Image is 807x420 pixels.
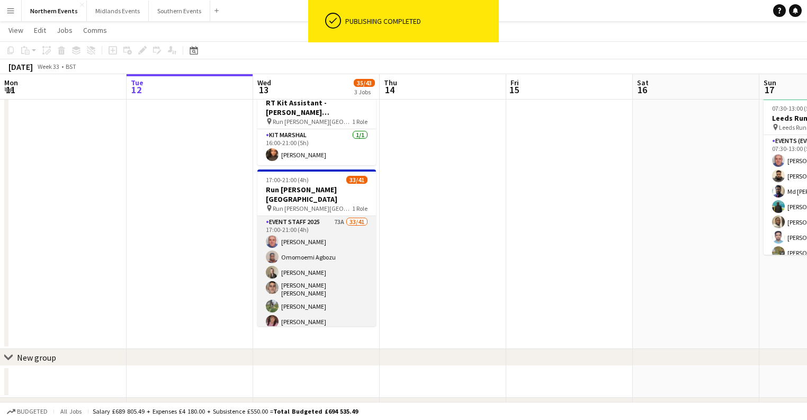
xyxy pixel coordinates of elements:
span: 13 [256,84,271,96]
button: Southern Events [149,1,210,21]
div: 3 Jobs [354,88,374,96]
span: Tue [131,78,144,87]
button: Northern Events [22,1,87,21]
div: New group [17,352,56,363]
a: View [4,23,28,37]
div: [DATE] [8,61,33,72]
h3: RT Kit Assistant - [PERSON_NAME][GEOGRAPHIC_DATA] [257,98,376,117]
span: Edit [34,25,46,35]
button: Budgeted [5,406,49,417]
span: Total Budgeted £694 535.49 [273,407,358,415]
a: Jobs [52,23,77,37]
span: Wed [257,78,271,87]
span: 12 [129,84,144,96]
span: 15 [509,84,519,96]
div: Publishing completed [345,16,495,26]
span: All jobs [58,407,84,415]
div: BST [66,62,76,70]
span: Budgeted [17,408,48,415]
div: New group [17,401,56,412]
span: 17 [762,84,776,96]
app-job-card: 16:00-21:00 (5h)1/1RT Kit Assistant - [PERSON_NAME][GEOGRAPHIC_DATA] Run [PERSON_NAME][GEOGRAPHIC... [257,83,376,165]
span: 35/43 [354,79,375,87]
span: Jobs [57,25,73,35]
button: Midlands Events [87,1,149,21]
app-job-card: 17:00-21:00 (4h)33/41Run [PERSON_NAME][GEOGRAPHIC_DATA] Run [PERSON_NAME][GEOGRAPHIC_DATA]1 RoleE... [257,169,376,326]
span: Sun [764,78,776,87]
span: 17:00-21:00 (4h) [266,176,309,184]
span: 16 [635,84,649,96]
app-card-role: Kit Marshal1/116:00-21:00 (5h)[PERSON_NAME] [257,129,376,165]
span: Thu [384,78,397,87]
span: Comms [83,25,107,35]
span: Mon [4,78,18,87]
span: 1 Role [352,204,367,212]
span: 1 Role [352,118,367,126]
span: View [8,25,23,35]
span: Run [PERSON_NAME][GEOGRAPHIC_DATA] [273,204,352,212]
span: Week 33 [35,62,61,70]
a: Edit [30,23,50,37]
span: 33/41 [346,176,367,184]
span: Sat [637,78,649,87]
h3: Run [PERSON_NAME][GEOGRAPHIC_DATA] [257,185,376,204]
span: 11 [3,84,18,96]
a: Comms [79,23,111,37]
span: Run [PERSON_NAME][GEOGRAPHIC_DATA] [273,118,352,126]
span: 14 [382,84,397,96]
div: Salary £689 805.49 + Expenses £4 180.00 + Subsistence £550.00 = [93,407,358,415]
span: Fri [510,78,519,87]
